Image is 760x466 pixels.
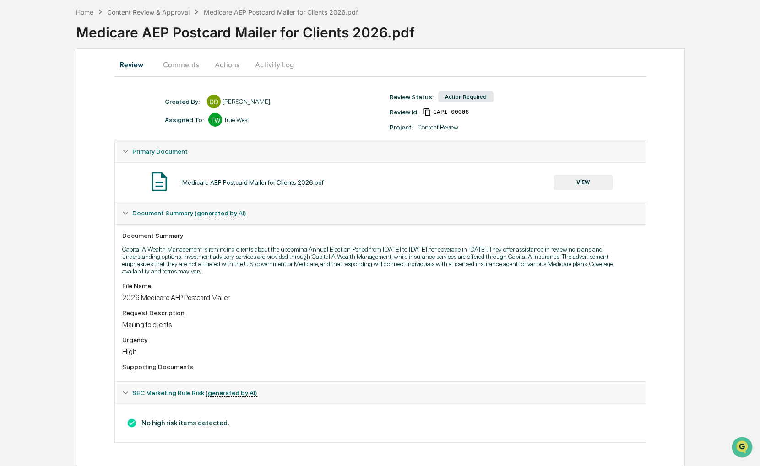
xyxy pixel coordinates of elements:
[390,108,418,116] div: Review Id:
[122,246,639,275] p: Capital A Wealth Management is reminding clients about the upcoming Annual Election Period from [...
[207,95,221,108] div: DD
[76,124,79,131] span: •
[142,99,167,110] button: See all
[208,113,222,127] div: TW
[122,347,639,356] div: High
[9,19,167,33] p: How can we help?
[5,176,61,192] a: 🔎Data Lookup
[76,162,114,171] span: Attestations
[122,282,639,289] div: File Name
[122,336,639,343] div: Urgency
[115,224,646,381] div: Document Summary (generated by AI)
[248,54,301,75] button: Activity Log
[156,72,167,83] button: Start new chat
[9,101,61,108] div: Past conversations
[41,70,150,79] div: Start new chat
[107,8,190,16] div: Content Review & Approval
[28,124,74,131] span: [PERSON_NAME]
[115,140,646,162] div: Primary Document
[122,320,639,329] div: Mailing to clients
[156,54,206,75] button: Comments
[115,202,646,224] div: Document Summary (generated by AI)
[554,175,613,190] button: VIEW
[66,163,74,170] div: 🗄️
[81,124,100,131] span: [DATE]
[76,8,93,16] div: Home
[132,209,246,217] span: Document Summary
[9,70,26,86] img: 1746055101610-c473b297-6a78-478c-a979-82029cc54cd1
[122,363,639,370] div: Supporting Documents
[433,108,469,116] span: d51cb076-ac0a-409b-b887-ea95e9977968
[63,158,117,175] a: 🗄️Attestations
[114,54,156,75] button: Review
[438,91,494,102] div: Action Required
[76,17,760,41] div: Medicare AEP Postcard Mailer for Clients 2026.pdf
[122,418,639,428] h3: No high risk items detected.
[165,98,202,105] div: Created By: ‎ ‎
[204,8,358,16] div: Medicare AEP Postcard Mailer for Clients 2026.pdf
[206,389,257,397] u: (generated by AI)
[122,293,639,302] div: 2026 Medicare AEP Postcard Mailer
[731,436,755,461] iframe: Open customer support
[9,180,16,187] div: 🔎
[122,232,639,239] div: Document Summary
[65,201,111,209] a: Powered byPylon
[91,202,111,209] span: Pylon
[223,98,270,105] div: [PERSON_NAME]
[41,79,126,86] div: We're available if you need us!
[182,179,324,186] div: Medicare AEP Postcard Mailer for Clients 2026.pdf
[390,93,434,101] div: Review Status:
[5,158,63,175] a: 🖐️Preclearance
[122,309,639,316] div: Request Description
[115,382,646,404] div: SEC Marketing Rule Risk (generated by AI)
[132,148,188,155] span: Primary Document
[114,54,646,75] div: secondary tabs example
[195,209,246,217] u: (generated by AI)
[115,162,646,202] div: Primary Document
[206,54,248,75] button: Actions
[19,70,36,86] img: 8933085812038_c878075ebb4cc5468115_72.jpg
[18,162,59,171] span: Preclearance
[390,123,413,131] div: Project:
[165,116,204,123] div: Assigned To:
[132,389,257,396] span: SEC Marketing Rule Risk
[148,170,171,193] img: Document Icon
[115,404,646,442] div: Document Summary (generated by AI)
[418,123,458,131] div: Content Review
[224,116,249,123] div: True West
[9,163,16,170] div: 🖐️
[9,115,24,130] img: Sigrid Alegria
[18,179,58,188] span: Data Lookup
